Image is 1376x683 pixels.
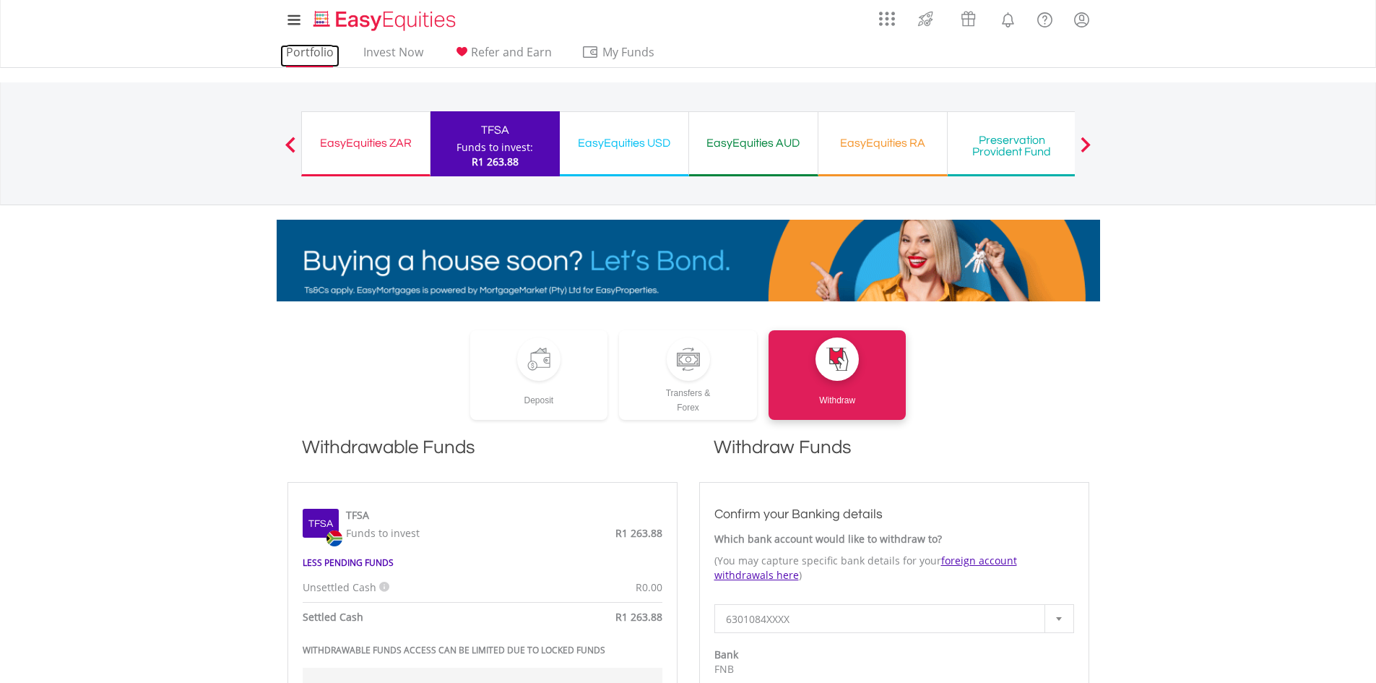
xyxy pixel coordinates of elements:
a: Notifications [990,4,1026,33]
label: Tfsa [308,517,333,531]
span: My Funds [581,43,676,61]
strong: Settled Cash [303,610,363,624]
div: Preservation Provident Fund [956,134,1068,158]
span: FNB [714,662,734,676]
a: Transfers &Forex [619,330,757,420]
div: TFSA [439,120,551,140]
a: Refer and Earn [447,45,558,67]
img: zar.png [326,530,342,546]
a: My Profile [1063,4,1100,35]
button: Next [1071,144,1100,158]
a: Deposit [470,330,608,420]
div: Deposit [470,381,608,408]
a: FAQ's and Support [1026,4,1063,33]
span: Funds to invest [346,526,420,540]
div: Transfers & Forex [619,381,757,415]
a: Vouchers [947,4,990,30]
h1: Withdraw Funds [699,434,1089,475]
h1: Withdrawable Funds [287,434,678,475]
strong: WITHDRAWABLE FUNDS ACCESS CAN BE LIMITED DUE TO LOCKED FUNDS [303,644,605,656]
div: Funds to invest: [456,140,533,155]
a: AppsGrid [870,4,904,27]
label: TFSA [346,508,369,523]
span: R1 263.88 [615,526,662,540]
div: Withdraw [769,381,906,408]
a: Portfolio [280,45,339,67]
span: R1 263.88 [472,155,519,168]
img: EasyEquities_Logo.png [311,9,462,33]
span: R1 263.88 [615,610,662,624]
div: EasyEquities RA [827,133,938,153]
span: Refer and Earn [471,44,552,60]
span: Unsettled Cash [303,580,376,594]
strong: LESS PENDING FUNDS [303,557,394,569]
a: Home page [308,4,462,33]
p: (You may capture specific bank details for your ) [714,554,1074,583]
img: vouchers-v2.svg [956,7,980,30]
img: EasyMortage Promotion Banner [277,220,1100,301]
button: Previous [276,144,305,158]
strong: Bank [714,648,738,661]
span: 6301084XXXX [726,605,1041,634]
div: EasyEquities ZAR [311,133,421,153]
div: EasyEquities AUD [698,133,809,153]
h3: Confirm your Banking details [714,504,1074,525]
img: thrive-v2.svg [914,7,938,30]
a: Invest Now [358,45,429,67]
span: R0.00 [636,580,662,594]
a: Withdraw [769,330,906,420]
img: grid-menu-icon.svg [879,11,895,27]
strong: Which bank account would like to withdraw to? [714,532,942,546]
div: EasyEquities USD [568,133,680,153]
a: foreign account withdrawals here [714,554,1017,582]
